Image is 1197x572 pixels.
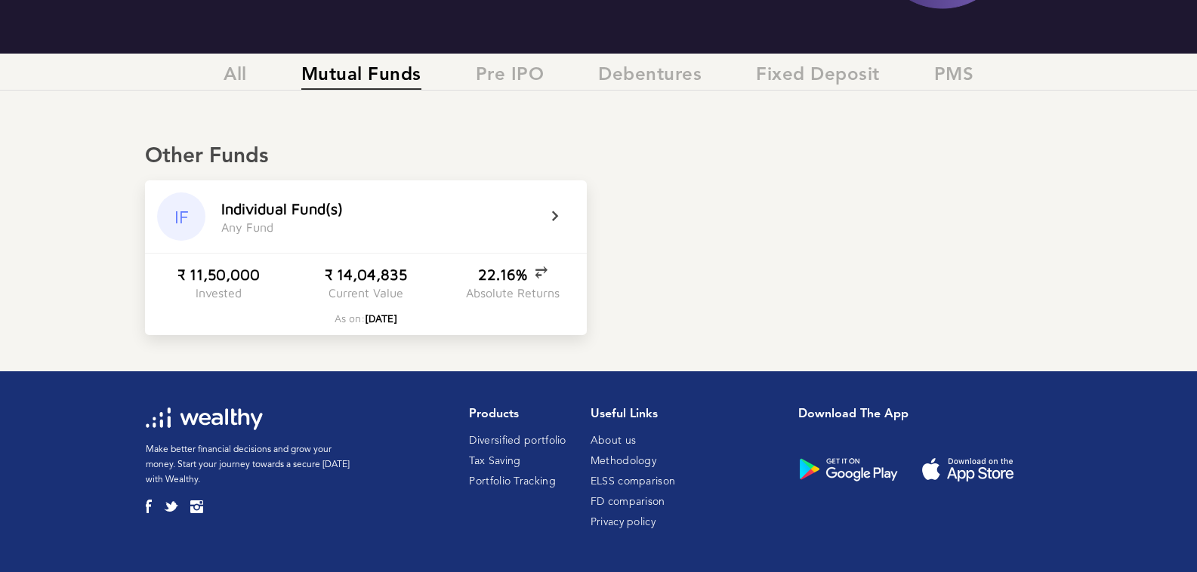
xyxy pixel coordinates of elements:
a: Methodology [591,456,656,466]
div: I n d i v i d u a l F u n d ( s ) [221,200,343,217]
a: Tax Saving [469,456,520,466]
div: IF [157,192,205,241]
div: ₹ 11,50,000 [177,266,260,283]
a: FD comparison [591,497,665,507]
a: About us [591,435,636,446]
h1: Products [469,407,566,422]
span: PMS [934,65,974,90]
div: As on: [335,312,397,324]
div: ₹ 14,04,835 [325,266,407,283]
img: wl-logo-white.svg [146,407,263,430]
div: Current Value [329,286,403,300]
h1: Download the app [798,407,1040,422]
span: Pre IPO [476,65,545,90]
a: Diversified portfolio [469,435,566,446]
span: All [224,65,247,90]
span: [DATE] [365,312,397,324]
a: ELSS comparison [591,476,676,487]
span: Debentures [598,65,702,90]
span: Fixed Deposit [756,65,880,90]
div: Other Funds [145,144,1052,170]
div: 22.16% [478,266,548,283]
p: Make better financial decisions and grow your money. Start your journey towards a secure [DATE] w... [146,442,353,487]
h1: Useful Links [591,407,676,422]
a: Portfolio Tracking [469,476,555,487]
div: Invested [196,286,242,300]
div: A n y F u n d [221,220,273,234]
a: Privacy policy [591,517,656,527]
span: Mutual Funds [301,65,421,90]
div: Absolute Returns [466,286,560,300]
